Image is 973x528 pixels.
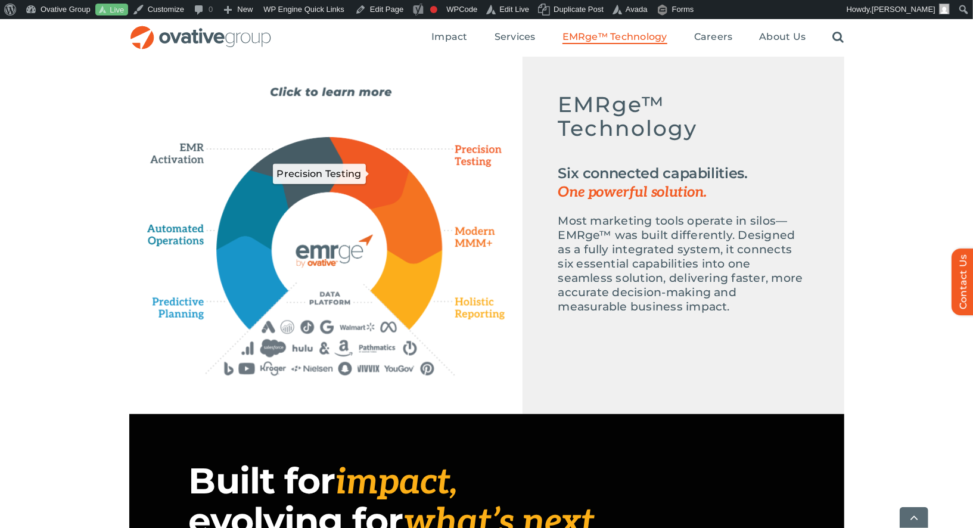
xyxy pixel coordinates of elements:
[832,31,844,44] a: Search
[558,92,809,152] h5: EMRge™ Technology
[431,31,467,43] span: Impact
[495,31,536,43] span: Services
[558,183,809,202] span: One powerful solution.
[759,31,806,43] span: About Us
[371,170,443,263] path: Modern MMM+
[329,138,409,209] path: Precision Testing
[147,212,209,247] path: Automated Operations
[562,31,667,43] span: EMRge™ Technology
[558,214,809,314] p: Most marketing tools operate in silos—EMRge™ was built differently. Designed as a fully integrate...
[217,170,290,250] path: Automated Operations
[440,140,505,172] path: Precision Testing
[562,31,667,44] a: EMRge™ Technology
[694,31,733,43] span: Careers
[430,6,437,13] div: Focus keyphrase not set
[444,221,504,256] path: Modern MMM+
[371,250,442,329] path: Holistic Reporting
[431,31,467,44] a: Impact
[250,137,343,207] path: EMR Activation
[872,5,935,14] span: [PERSON_NAME]
[271,192,387,308] path: EMERGE Technology
[129,24,272,36] a: OG_Full_horizontal_RGB
[431,18,844,57] nav: Menu
[153,291,226,325] path: Predictive Planning
[448,295,505,322] path: Holistic Reporting
[558,164,809,202] h2: Six connected capabilities.
[694,31,733,44] a: Careers
[335,461,457,504] span: impact,
[147,125,216,165] path: EMR Activation
[495,31,536,44] a: Services
[95,4,128,16] a: Live
[217,237,288,328] path: Predictive Planning
[759,31,806,44] a: About Us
